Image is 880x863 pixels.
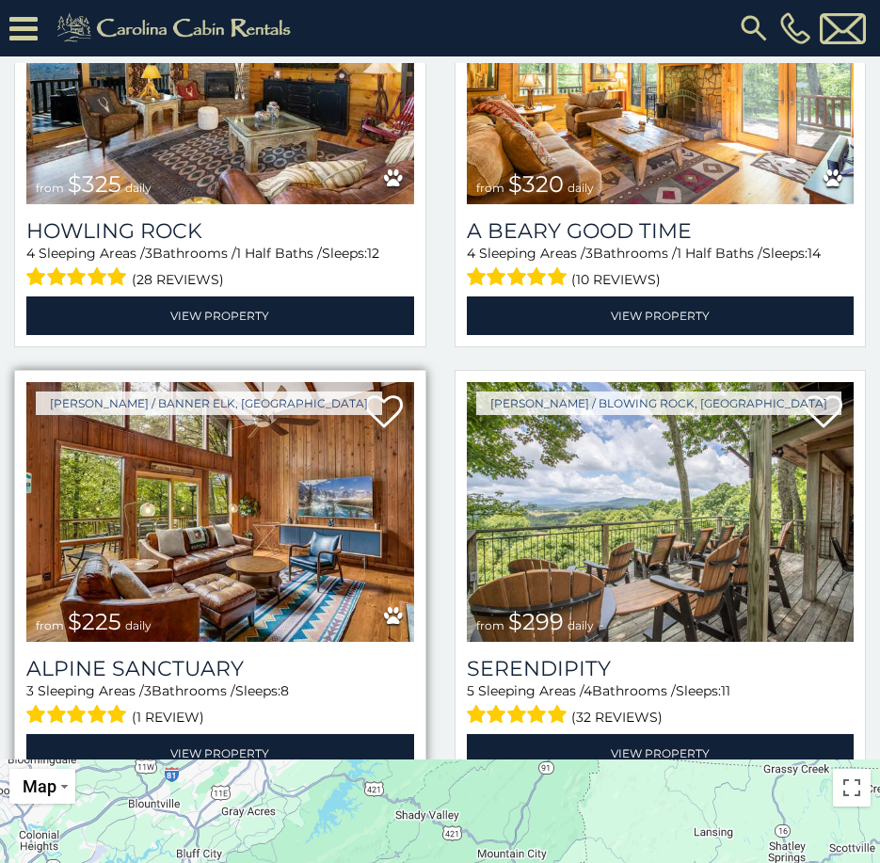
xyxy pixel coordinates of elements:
span: 3 [26,682,34,699]
a: Add to favorites [365,393,403,433]
a: View Property [467,734,855,773]
span: $325 [68,170,121,198]
span: 4 [467,245,475,262]
span: from [476,181,504,195]
a: Alpine Sanctuary [26,656,414,681]
a: A Beary Good Time [467,218,855,244]
span: daily [568,618,594,632]
span: daily [125,618,152,632]
span: 4 [26,245,35,262]
div: Sleeping Areas / Bathrooms / Sleeps: [467,681,855,729]
span: Map [23,776,56,796]
div: Sleeping Areas / Bathrooms / Sleeps: [26,681,414,729]
span: (28 reviews) [132,267,224,292]
span: 3 [585,245,593,262]
span: $225 [68,608,121,635]
span: $320 [508,170,564,198]
span: 11 [721,682,730,699]
img: Khaki-logo.png [47,9,307,47]
a: View Property [467,296,855,335]
a: [PHONE_NUMBER] [776,12,815,44]
span: 3 [145,245,152,262]
span: 1 Half Baths / [677,245,762,262]
span: $299 [508,608,564,635]
img: search-regular.svg [737,11,771,45]
a: Serendipity from $299 daily [467,382,855,642]
span: from [36,618,64,632]
span: 14 [808,245,821,262]
button: Change map style [9,769,75,804]
span: from [476,618,504,632]
a: Alpine Sanctuary from $225 daily [26,382,414,642]
span: 5 [467,682,474,699]
span: 4 [584,682,592,699]
img: Serendipity [467,382,855,642]
div: Sleeping Areas / Bathrooms / Sleeps: [26,244,414,292]
button: Toggle fullscreen view [833,769,871,807]
a: View Property [26,296,414,335]
img: Alpine Sanctuary [26,382,414,642]
span: (1 review) [132,705,204,729]
a: View Property [26,734,414,773]
span: 12 [367,245,379,262]
span: 1 Half Baths / [236,245,322,262]
span: daily [125,181,152,195]
a: [PERSON_NAME] / Blowing Rock, [GEOGRAPHIC_DATA] [476,392,841,415]
div: Sleeping Areas / Bathrooms / Sleeps: [467,244,855,292]
span: 8 [280,682,289,699]
span: 3 [144,682,152,699]
span: daily [568,181,594,195]
span: from [36,181,64,195]
span: (10 reviews) [571,267,661,292]
a: Serendipity [467,656,855,681]
a: [PERSON_NAME] / Banner Elk, [GEOGRAPHIC_DATA] [36,392,382,415]
a: Howling Rock [26,218,414,244]
span: (32 reviews) [571,705,663,729]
